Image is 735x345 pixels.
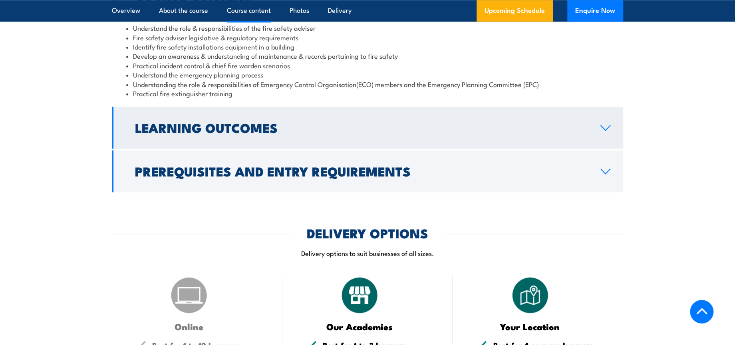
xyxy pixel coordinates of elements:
[126,89,609,98] li: Practical fire extinguisher training
[473,321,587,331] h3: Your Location
[126,79,609,89] li: Understanding the role & responsibilities of Emergency Control Organisation(ECO) members and the ...
[126,61,609,70] li: Practical incident control & chief fire warden scenarios
[126,33,609,42] li: Fire safety adviser legislative & regulatory requirements
[126,70,609,79] li: Understand the emergency planning process
[126,23,609,32] li: Understand the role & responsibilities of the fire safety adviser
[135,122,588,133] h2: Learning Outcomes
[112,107,623,149] a: Learning Outcomes
[126,42,609,51] li: Identify fire safety installations equipment in a building
[135,165,588,176] h2: Prerequisites and Entry Requirements
[112,150,623,192] a: Prerequisites and Entry Requirements
[112,248,623,257] p: Delivery options to suit businesses of all sizes.
[126,51,609,60] li: Develop an awareness & understanding of maintenance & records pertaining to fire safety
[132,321,246,331] h3: Online
[302,321,417,331] h3: Our Academies
[307,227,428,238] h2: DELIVERY OPTIONS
